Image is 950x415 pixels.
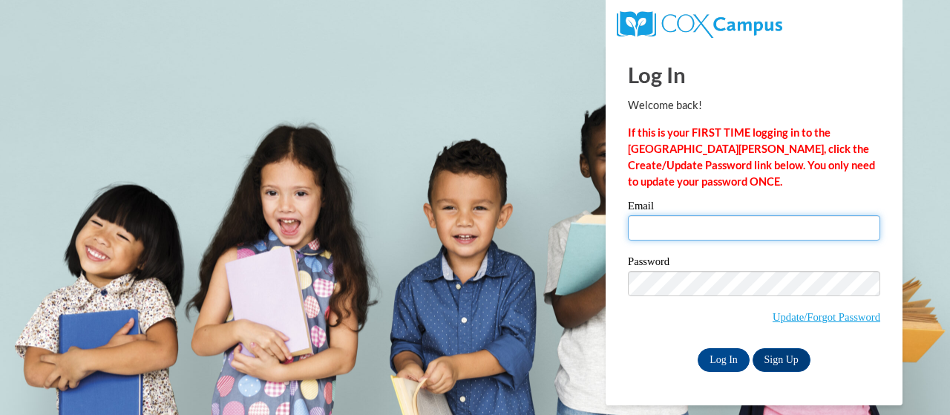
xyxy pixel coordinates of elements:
a: Update/Forgot Password [773,311,880,323]
h1: Log In [628,59,880,90]
img: COX Campus [617,11,782,38]
a: Sign Up [753,348,810,372]
strong: If this is your FIRST TIME logging in to the [GEOGRAPHIC_DATA][PERSON_NAME], click the Create/Upd... [628,126,875,188]
label: Password [628,256,880,271]
input: Log In [698,348,750,372]
a: COX Campus [617,17,782,30]
p: Welcome back! [628,97,880,114]
label: Email [628,200,880,215]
